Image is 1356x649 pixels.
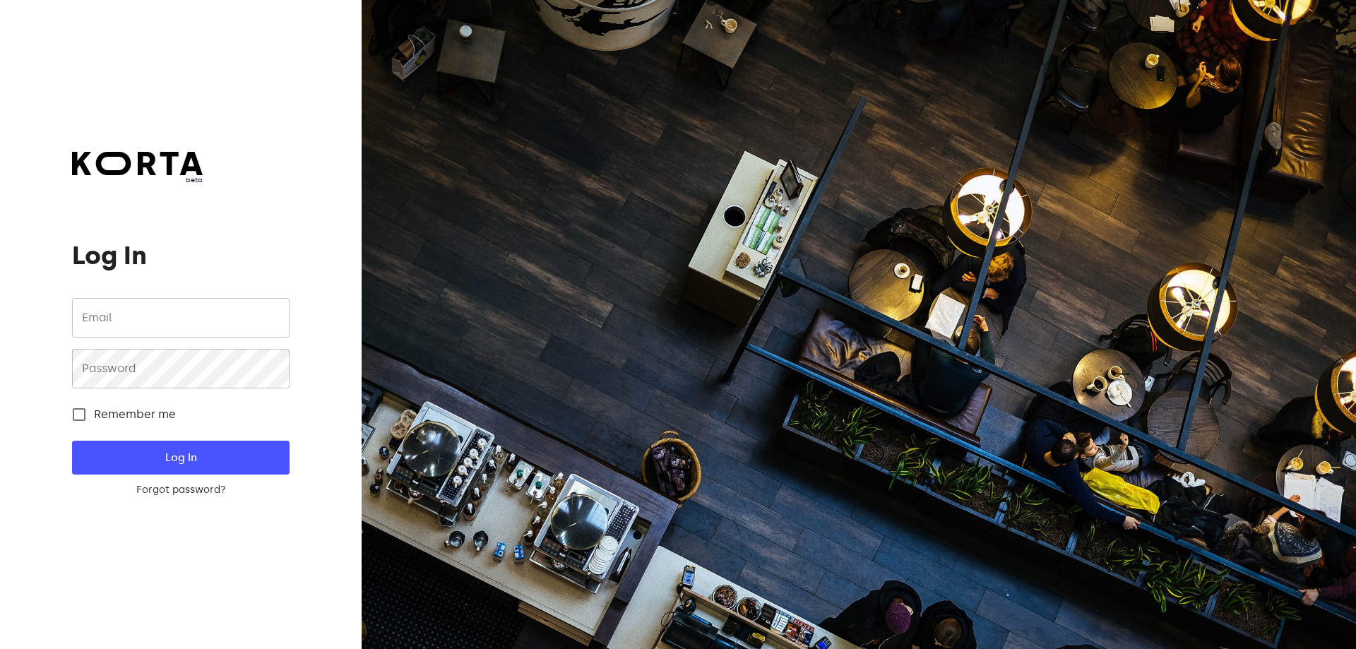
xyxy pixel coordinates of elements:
[72,152,203,185] a: beta
[95,448,266,467] span: Log In
[72,152,203,175] img: Korta
[72,242,289,270] h1: Log In
[94,406,176,423] span: Remember me
[72,175,203,185] span: beta
[72,483,289,497] a: Forgot password?
[72,441,289,475] button: Log In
